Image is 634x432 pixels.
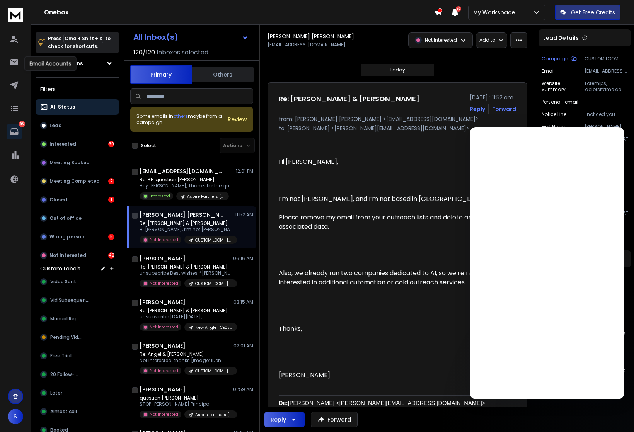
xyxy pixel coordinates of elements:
p: Lead Details [543,34,579,42]
button: Lead [36,118,119,133]
p: Aspire Partners ([GEOGRAPHIC_DATA]) (Notice Line) [195,412,232,418]
p: CUSTOM LOOM | [PERSON_NAME] | WHOLE WORLD [195,237,232,243]
span: others [173,113,188,119]
p: Hey [PERSON_NAME], Thanks for the quick [140,183,232,189]
p: All Status [50,104,75,110]
button: Out of office [36,211,119,226]
p: unsubscribe Best wishes, *[PERSON_NAME]* [140,270,232,276]
button: Vid Subsequence [36,293,119,308]
div: Reply [271,416,286,423]
p: Interested [49,141,76,147]
span: Manual Reply [50,316,82,322]
h1: [EMAIL_ADDRESS][DOMAIN_NAME] [140,167,225,175]
label: Select [141,143,156,149]
h1: Onebox [44,8,434,17]
iframe: Intercom live chat [606,405,624,424]
button: Review [228,116,247,123]
p: Not Interested [49,252,86,259]
p: 06:16 AM [233,255,253,262]
span: Later [50,390,62,396]
button: Meeting Completed2 [36,173,119,189]
a: 80 [7,124,22,139]
button: Video Sent [36,274,119,289]
button: Almost call [36,404,119,419]
h3: Filters [36,84,119,95]
p: Not Interested [150,368,178,374]
p: Aspire Partners ([GEOGRAPHIC_DATA]) (Notice Line) [187,194,224,199]
p: Website Summary [542,80,585,93]
p: 01:59 AM [233,386,253,393]
button: Not Interested42 [36,248,119,263]
button: Reply [264,412,305,427]
p: [EMAIL_ADDRESS][DOMAIN_NAME] [268,42,346,48]
p: Get Free Credits [571,9,615,16]
p: 80 [19,121,25,127]
button: All Status [36,99,119,115]
button: Wrong person5 [36,229,119,245]
p: Lead [49,122,62,129]
p: Re: [PERSON_NAME] & [PERSON_NAME] [140,220,232,226]
button: Others [192,66,254,83]
button: 20 Follow-up [36,367,119,382]
p: 03:15 AM [233,299,253,305]
h1: [PERSON_NAME] [PERSON_NAME] [140,211,225,219]
div: [PERSON_NAME] [279,371,504,380]
p: STOP [PERSON_NAME] Principal [140,401,232,407]
p: I noticed you specialize in IT services for large enterprises. I'm curious - have you explored ho... [585,111,628,117]
div: 5 [108,234,114,240]
p: CUSTOM LOOM | [PERSON_NAME] | WHOLE WORLD [585,56,628,62]
p: CUSTOM LOOM | [PERSON_NAME] | WHOLE WORLD [195,368,232,374]
h1: [PERSON_NAME] [140,298,186,306]
p: Not Interested [150,237,178,243]
p: Re: RE: question [PERSON_NAME] [140,177,232,183]
button: Get Free Credits [555,5,620,20]
p: Email [542,68,555,74]
p: Hi [PERSON_NAME], I’m not [PERSON_NAME], [140,226,232,233]
p: First Name [542,124,566,130]
p: New Angle | CEOs & Founders | [GEOGRAPHIC_DATA] [195,325,232,330]
h1: Re: [PERSON_NAME] & [PERSON_NAME] [279,94,419,104]
button: Manual Reply [36,311,119,327]
h1: [PERSON_NAME] [140,342,186,350]
div: Thanks, [279,324,504,333]
p: Not interested, thanks [image: iDen [140,357,232,364]
h1: All Inbox(s) [133,33,178,41]
p: Out of office [49,215,82,221]
iframe: Intercom live chat [470,127,624,399]
button: Free Trial [36,348,119,364]
h1: [PERSON_NAME] [140,386,186,393]
span: 120 / 120 [133,48,155,57]
button: Later [36,385,119,401]
p: unsubscribe [DATE][DATE], [140,314,232,320]
button: Interested30 [36,136,119,152]
div: 2 [108,178,114,184]
p: 02:01 AM [233,343,253,349]
span: Video Sent [50,279,76,285]
button: All Inbox(s) [127,29,255,45]
p: Meeting Booked [49,160,90,166]
p: CUSTOM LOOM | [PERSON_NAME] | WHOLE WORLD [195,281,232,287]
p: Campaign [542,56,568,62]
h1: [PERSON_NAME] [140,255,186,262]
div: Some emails in maybe from a campaign [136,113,228,126]
div: 42 [108,252,114,259]
h3: Custom Labels [40,265,80,272]
button: All Campaigns [36,56,119,71]
span: Free Trial [50,353,72,359]
p: Closed [49,197,67,203]
span: Pending Video [50,334,84,340]
p: Not Interested [150,324,178,330]
p: Interested [150,193,170,199]
p: 11:52 AM [235,212,253,218]
b: De: [279,400,288,406]
p: Re: [PERSON_NAME] & [PERSON_NAME] [140,308,232,314]
p: Today [390,67,405,73]
p: [PERSON_NAME] [585,124,628,130]
button: S [8,409,23,424]
button: Reply [470,105,485,113]
h3: Inboxes selected [157,48,208,57]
